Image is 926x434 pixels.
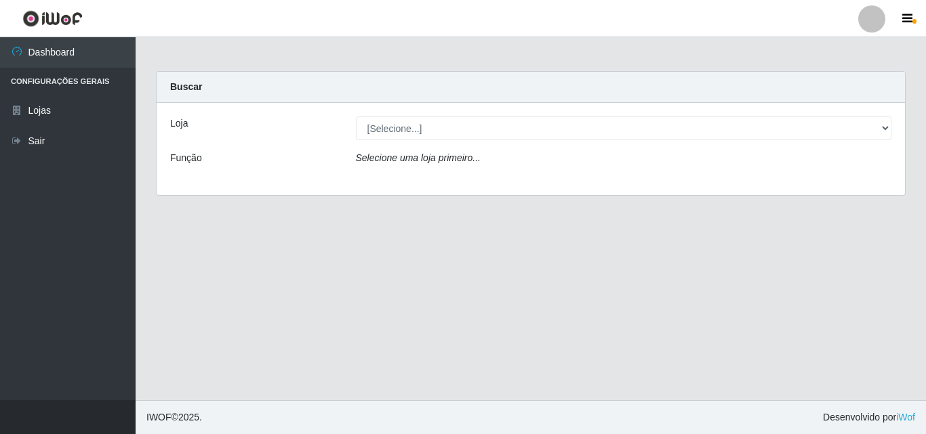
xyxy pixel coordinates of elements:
[896,412,915,422] a: iWof
[22,10,83,27] img: CoreUI Logo
[170,116,188,131] label: Loja
[146,410,202,425] span: © 2025 .
[146,412,172,422] span: IWOF
[823,410,915,425] span: Desenvolvido por
[356,152,481,163] i: Selecione uma loja primeiro...
[170,81,202,92] strong: Buscar
[170,151,202,165] label: Função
